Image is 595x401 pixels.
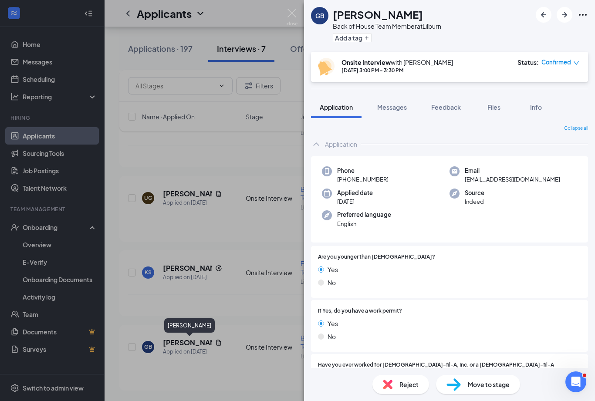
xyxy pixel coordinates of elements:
[538,10,549,20] svg: ArrowLeftNew
[399,380,419,389] span: Reject
[377,103,407,111] span: Messages
[337,189,373,197] span: Applied date
[530,103,542,111] span: Info
[328,278,336,287] span: No
[468,380,510,389] span: Move to stage
[578,10,588,20] svg: Ellipses
[557,7,572,23] button: ArrowRight
[341,67,453,74] div: [DATE] 3:00 PM - 3:30 PM
[487,103,500,111] span: Files
[328,332,336,341] span: No
[559,10,570,20] svg: ArrowRight
[564,125,588,132] span: Collapse all
[333,7,423,22] h1: [PERSON_NAME]
[337,219,391,228] span: English
[337,197,373,206] span: [DATE]
[337,210,391,219] span: Preferred language
[320,103,353,111] span: Application
[333,22,441,30] div: Back of House Team Member at Lilburn
[341,58,391,66] b: Onsite Interview
[431,103,461,111] span: Feedback
[337,175,389,184] span: [PHONE_NUMBER]
[318,307,402,315] span: If Yes, do you have a work permit?
[164,318,215,333] div: [PERSON_NAME]
[315,11,325,20] div: GB
[536,7,551,23] button: ArrowLeftNew
[341,58,453,67] div: with [PERSON_NAME]
[517,58,539,67] div: Status :
[337,166,389,175] span: Phone
[318,253,435,261] span: Are you younger than [DEMOGRAPHIC_DATA]?
[465,197,484,206] span: Indeed
[333,33,372,42] button: PlusAdd a tag
[541,58,571,67] span: Confirmed
[565,371,586,392] iframe: Intercom live chat
[328,319,338,328] span: Yes
[311,139,321,149] svg: ChevronUp
[325,140,357,148] div: Application
[465,175,560,184] span: [EMAIL_ADDRESS][DOMAIN_NAME]
[318,361,581,377] span: Have you ever worked for [DEMOGRAPHIC_DATA]-fil-A, Inc. or a [DEMOGRAPHIC_DATA]-fil-A Franchisee?
[328,265,338,274] span: Yes
[465,166,560,175] span: Email
[364,35,369,40] svg: Plus
[573,60,579,66] span: down
[465,189,484,197] span: Source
